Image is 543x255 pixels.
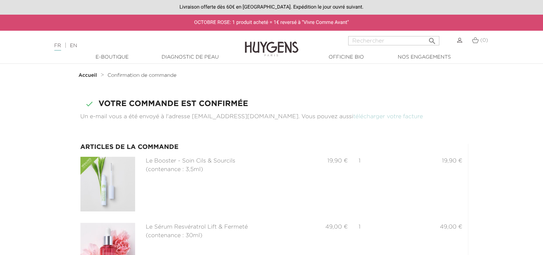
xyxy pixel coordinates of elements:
[389,54,460,61] a: Nos engagements
[245,30,298,57] img: Huygens
[76,54,148,61] a: E-Boutique
[108,72,177,78] a: Confirmation de commande
[353,157,386,165] div: 1
[271,157,353,165] div: 19,90 €
[70,43,77,48] a: EN
[79,72,99,78] a: Accueil
[80,157,135,211] img: booster-cils-sourcils.jpg
[80,100,90,108] i: 
[311,54,382,61] a: Officine Bio
[271,223,353,231] div: 49,00 €
[480,38,488,43] span: (0)
[348,36,439,45] input: Rechercher
[80,112,463,121] p: Un e-mail vous a été envoyé à l'adresse [EMAIL_ADDRESS][DOMAIN_NAME]. Vous pouvez aussi
[54,43,61,51] a: FR
[426,34,439,44] button: 
[428,35,436,43] i: 
[79,73,97,78] strong: Accueil
[353,223,386,231] div: 1
[154,54,226,61] a: Diagnostic de peau
[146,224,248,239] span: Le Sérum Resvératrol Lift & Fermeté (contenance : 30ml)
[353,114,423,120] a: télécharger votre facture
[386,223,468,231] div: 49,00 €
[80,144,463,151] h3: Articles de la commande
[386,157,468,165] div: 19,90 €
[80,100,463,108] h3: Votre commande est confirmée
[146,158,236,172] span: Le Booster - Soin Cils & Sourcils (contenance : 3,5ml)
[51,41,221,50] div: |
